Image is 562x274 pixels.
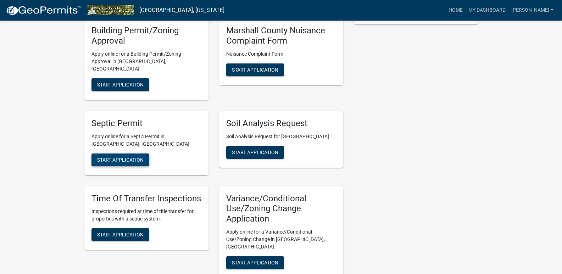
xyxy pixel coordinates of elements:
h5: Marshall County Nuisance Complaint Form [226,26,336,46]
span: Start Application [97,232,144,237]
a: My Dashboard [466,4,508,17]
button: Start Application [226,256,284,269]
p: Inspections required at time of title transfer for properties with a septic system. [91,208,201,223]
button: Start Application [91,228,149,241]
p: Apply online for a Building Permit/Zoning Approval in [GEOGRAPHIC_DATA], [GEOGRAPHIC_DATA] [91,50,201,73]
span: Start Application [232,260,278,265]
p: Apply online for a Septic Permit in [GEOGRAPHIC_DATA], [GEOGRAPHIC_DATA] [91,133,201,148]
span: Start Application [232,67,278,72]
span: Start Application [232,149,278,155]
a: [GEOGRAPHIC_DATA], [US_STATE] [139,4,224,16]
h5: Septic Permit [91,118,201,129]
button: Start Application [91,78,149,91]
h5: Building Permit/Zoning Approval [91,26,201,46]
button: Start Application [91,153,149,166]
p: Nuisance Complaint Form [226,50,336,58]
a: [PERSON_NAME] [508,4,556,17]
p: Soil Analysis Request for [GEOGRAPHIC_DATA] [226,133,336,140]
span: Start Application [97,157,144,162]
button: Start Application [226,146,284,159]
a: Home [446,4,466,17]
h5: Soil Analysis Request [226,118,336,129]
h5: Variance/Conditional Use/Zoning Change Application [226,194,336,224]
p: Apply online for a Variance/Conditional Use/Zoning Change in [GEOGRAPHIC_DATA], [GEOGRAPHIC_DATA] [226,228,336,251]
h5: Time Of Transfer Inspections [91,194,201,204]
button: Start Application [226,63,284,76]
img: Marshall County, Iowa [87,5,134,15]
span: Start Application [97,82,144,87]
